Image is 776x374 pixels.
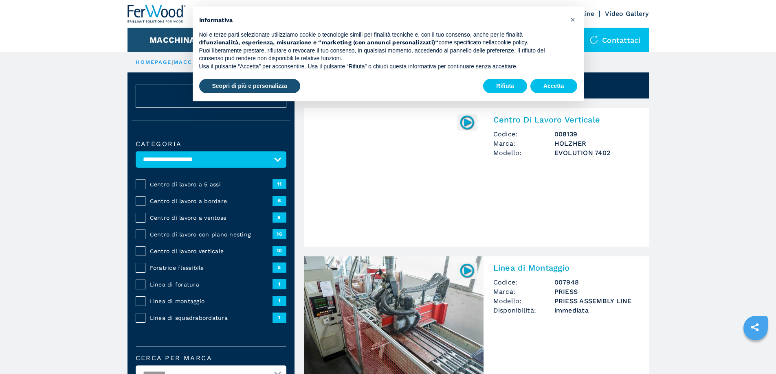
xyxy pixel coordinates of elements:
[136,141,286,147] label: Categoria
[150,197,273,205] span: Centro di lavoro a bordare
[493,115,639,125] h2: Centro Di Lavoro Verticale
[590,36,598,44] img: Contattaci
[493,287,554,296] span: Marca:
[745,317,765,337] a: sharethis
[273,279,286,289] span: 1
[530,79,577,94] button: Accetta
[554,287,639,296] h3: PRIESS
[273,212,286,222] span: 8
[136,85,286,108] button: ResetAnnulla
[150,297,273,305] span: Linea di montaggio
[493,139,554,148] span: Marca:
[273,296,286,306] span: 1
[150,214,273,222] span: Centro di lavoro a ventose
[493,296,554,306] span: Modello:
[483,79,527,94] button: Rifiuta
[554,306,639,315] span: immediata
[150,280,273,289] span: Linea di foratura
[493,278,554,287] span: Codice:
[741,337,770,368] iframe: Chat
[128,5,186,23] img: Ferwood
[199,16,564,24] h2: Informativa
[174,59,216,65] a: macchinari
[554,139,639,148] h3: HOLZHER
[136,59,172,65] a: HOMEPAGE
[273,246,286,256] span: 10
[493,306,554,315] span: Disponibilità:
[493,263,639,273] h2: Linea di Montaggio
[582,28,649,52] div: Contattaci
[150,314,273,322] span: Linea di squadrabordatura
[304,108,649,247] a: 008139Centro Di Lavoro VerticaleCodice:008139Marca:HOLZHERModello:EVOLUTION 7402
[567,13,580,26] button: Chiudi questa informativa
[150,180,273,188] span: Centro di lavoro a 5 assi
[273,196,286,206] span: 6
[150,264,273,272] span: Foratrice flessibile
[149,35,204,45] button: Macchinari
[554,148,639,157] h3: EVOLUTION 7402
[136,355,286,361] label: Cerca per marca
[199,63,564,71] p: Usa il pulsante “Accetta” per acconsentire. Usa il pulsante “Rifiuta” o chiudi questa informativa...
[273,229,286,239] span: 16
[459,114,475,130] img: 008139
[199,47,564,63] p: Puoi liberamente prestare, rifiutare o revocare il tuo consenso, in qualsiasi momento, accedendo ...
[273,179,286,189] span: 11
[554,278,639,287] h3: 007948
[171,59,173,65] span: |
[493,129,554,139] span: Codice:
[495,39,527,46] a: cookie policy
[199,79,300,94] button: Scopri di più e personalizza
[554,296,639,306] h3: PRIESS ASSEMBLY LINE
[273,262,286,272] span: 5
[493,148,554,157] span: Modello:
[199,31,564,47] p: Noi e terze parti selezionate utilizziamo cookie o tecnologie simili per finalità tecniche e, con...
[150,247,273,255] span: Centro di lavoro verticale
[203,39,438,46] strong: funzionalità, esperienza, misurazione e “marketing (con annunci personalizzati)”
[150,230,273,238] span: Centro di lavoro con piano nesting
[554,129,639,139] h3: 008139
[605,10,648,17] a: Video Gallery
[273,313,286,322] span: 1
[459,262,475,278] img: 007948
[570,15,575,24] span: ×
